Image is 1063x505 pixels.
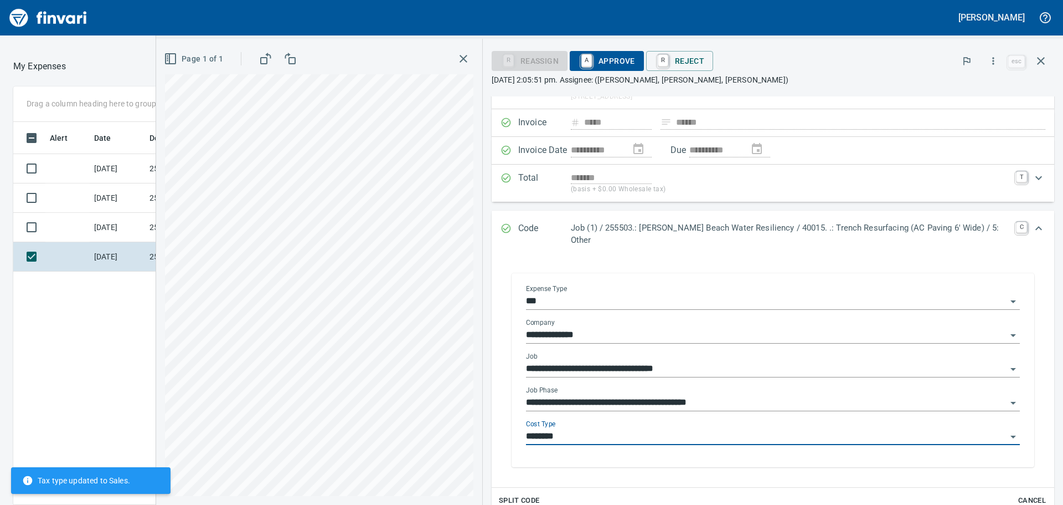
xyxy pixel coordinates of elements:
span: Alert [50,131,82,145]
a: C [1016,222,1027,233]
td: [DATE] [90,154,145,183]
span: Date [94,131,126,145]
td: [DATE] [90,183,145,213]
td: 255518 [145,154,245,183]
a: T [1016,171,1027,182]
span: Date [94,131,111,145]
td: 255518 [145,242,245,272]
span: Description [149,131,205,145]
p: Code [518,222,571,247]
label: Job Phase [526,387,558,394]
button: Open [1005,328,1021,343]
label: Company [526,319,555,326]
button: RReject [646,51,713,71]
span: Alert [50,131,68,145]
a: esc [1008,55,1025,68]
h5: [PERSON_NAME] [958,12,1025,23]
button: AApprove [570,51,644,71]
button: Flag [954,49,979,73]
div: Expand [492,165,1054,202]
button: Open [1005,294,1021,309]
p: Job (1) / 255503.: [PERSON_NAME] Beach Water Resiliency / 40015. .: Trench Resurfacing (AC Paving... [571,222,1009,247]
label: Expense Type [526,285,567,292]
span: Approve [579,52,635,70]
div: Expand [492,211,1054,258]
button: [PERSON_NAME] [956,9,1028,26]
div: Reassign [492,55,567,65]
a: A [581,54,592,67]
span: Reject [655,52,704,70]
p: Drag a column heading here to group the table [27,98,189,109]
nav: breadcrumb [13,60,66,73]
button: Open [1005,395,1021,411]
span: Description [149,131,191,145]
span: Page 1 of 1 [166,52,223,66]
td: 255518.6688 [145,183,245,213]
td: [DATE] [90,242,145,272]
p: (basis + $0.00 Wholesale tax) [571,184,1009,195]
p: [DATE] 2:05:51 pm. Assignee: ([PERSON_NAME], [PERSON_NAME], [PERSON_NAME]) [492,74,1054,85]
span: Tax type updated to Sales. [22,475,130,486]
a: R [658,54,668,67]
label: Cost Type [526,421,556,427]
p: My Expenses [13,60,66,73]
p: Total [518,171,571,195]
label: Job [526,353,538,360]
img: Finvari [7,4,90,31]
span: Close invoice [1005,48,1054,74]
button: Open [1005,361,1021,377]
button: Page 1 of 1 [162,49,228,69]
td: 255518 [145,213,245,242]
button: Open [1005,429,1021,445]
td: [DATE] [90,213,145,242]
button: More [981,49,1005,73]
